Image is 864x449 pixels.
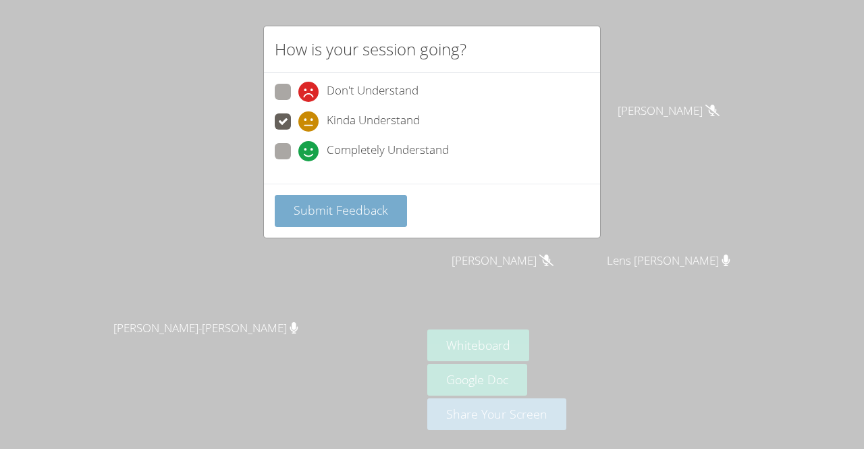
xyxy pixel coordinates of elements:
h2: How is your session going? [275,37,466,61]
span: Completely Understand [327,141,449,161]
span: Don't Understand [327,82,418,102]
span: Submit Feedback [294,202,388,218]
span: Kinda Understand [327,111,420,132]
button: Submit Feedback [275,195,407,227]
